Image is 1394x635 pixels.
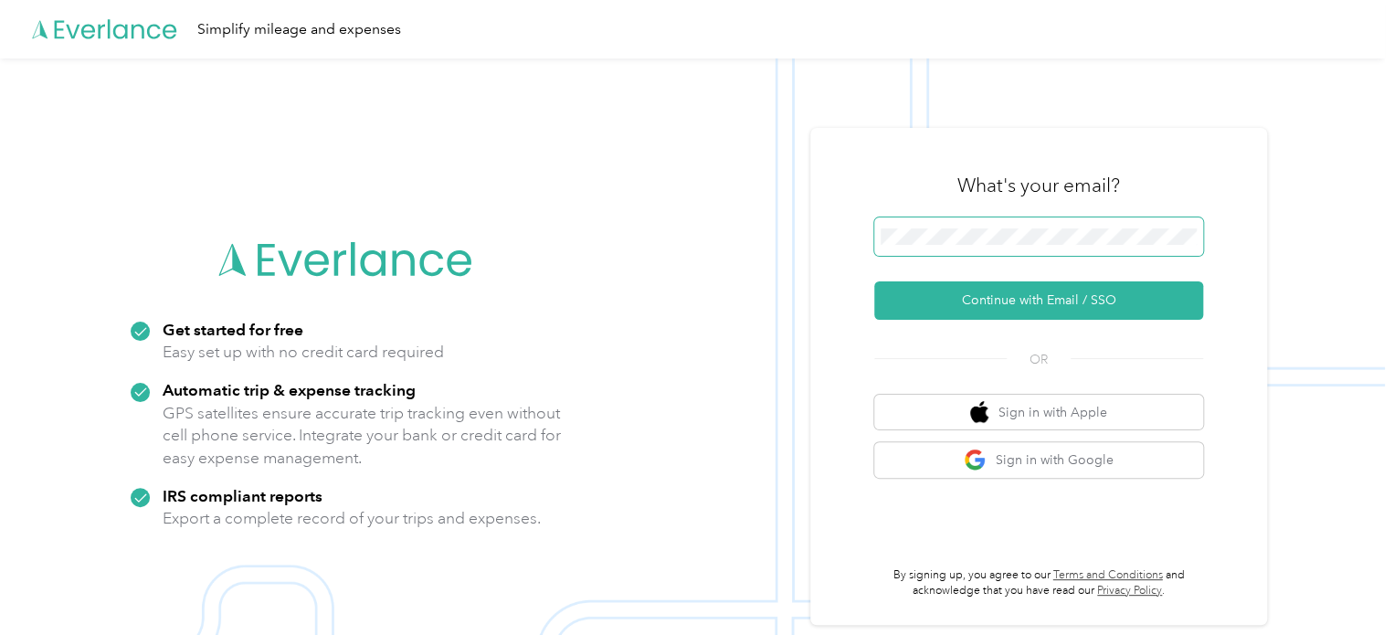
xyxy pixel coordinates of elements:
[163,486,322,505] strong: IRS compliant reports
[163,402,562,470] p: GPS satellites ensure accurate trip tracking even without cell phone service. Integrate your bank...
[163,507,541,530] p: Export a complete record of your trips and expenses.
[874,395,1203,430] button: apple logoSign in with Apple
[970,401,988,424] img: apple logo
[163,341,444,364] p: Easy set up with no credit card required
[874,281,1203,320] button: Continue with Email / SSO
[1053,568,1163,582] a: Terms and Conditions
[1097,584,1162,598] a: Privacy Policy
[964,449,987,471] img: google logo
[1007,350,1071,369] span: OR
[163,380,416,399] strong: Automatic trip & expense tracking
[163,320,303,339] strong: Get started for free
[197,18,401,41] div: Simplify mileage and expenses
[874,442,1203,478] button: google logoSign in with Google
[957,173,1120,198] h3: What's your email?
[874,567,1203,599] p: By signing up, you agree to our and acknowledge that you have read our .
